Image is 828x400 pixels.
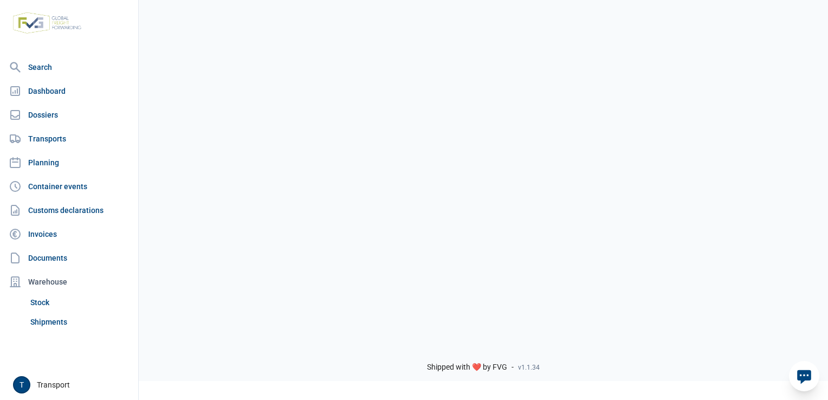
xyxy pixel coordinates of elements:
[518,363,540,372] span: v1.1.34
[4,80,134,102] a: Dashboard
[4,128,134,150] a: Transports
[4,223,134,245] a: Invoices
[4,56,134,78] a: Search
[9,8,86,38] img: FVG - Global freight forwarding
[4,271,134,293] div: Warehouse
[4,152,134,173] a: Planning
[4,247,134,269] a: Documents
[26,293,134,312] a: Stock
[26,312,134,332] a: Shipments
[13,376,132,393] div: Transport
[4,199,134,221] a: Customs declarations
[4,104,134,126] a: Dossiers
[512,363,514,372] span: -
[4,176,134,197] a: Container events
[13,376,30,393] button: T
[427,363,507,372] span: Shipped with ❤️ by FVG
